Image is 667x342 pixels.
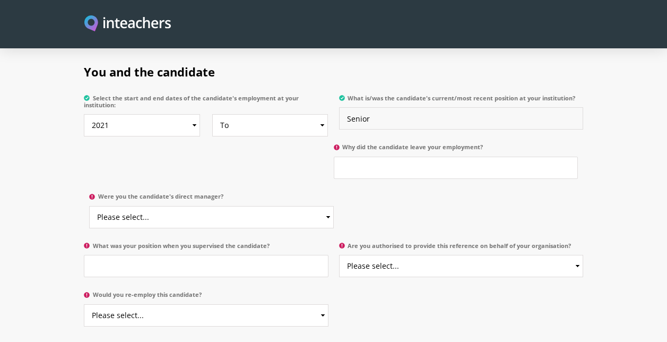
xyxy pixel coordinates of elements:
label: What was your position when you supervised the candidate? [84,242,328,255]
label: What is/was the candidate's current/most recent position at your institution? [339,95,583,108]
label: Would you re-employ this candidate? [84,291,328,304]
label: Were you the candidate's direct manager? [89,193,333,206]
span: You and the candidate [84,64,215,80]
a: Visit this site's homepage [84,15,171,33]
img: Inteachers [84,15,171,33]
label: Select the start and end dates of the candidate's employment at your institution: [84,95,328,115]
label: Are you authorised to provide this reference on behalf of your organisation? [339,242,583,255]
label: Why did the candidate leave your employment? [334,143,578,157]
